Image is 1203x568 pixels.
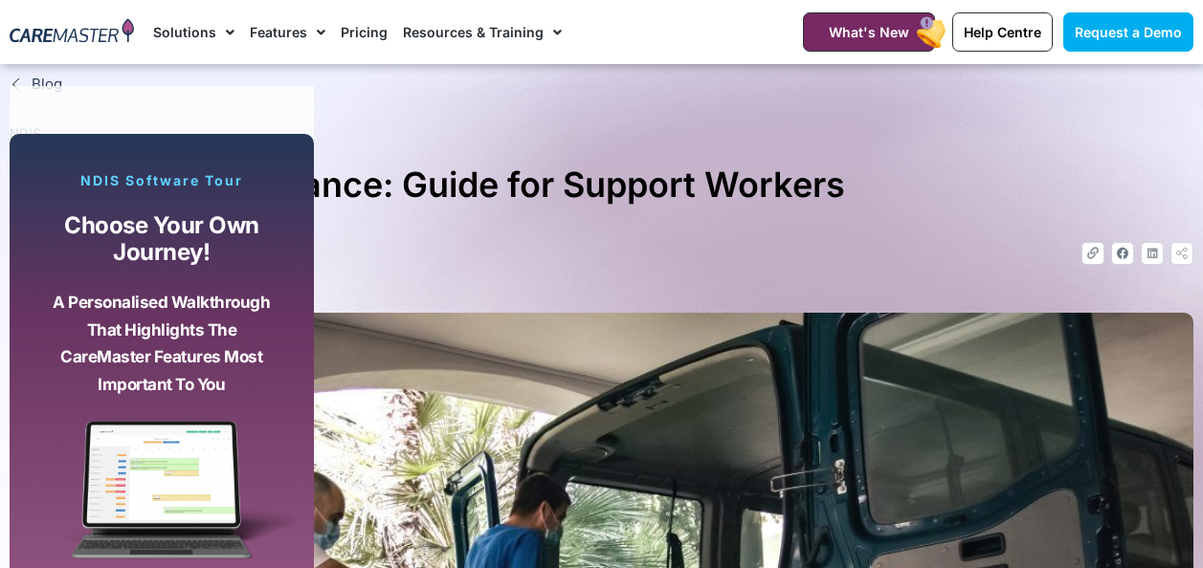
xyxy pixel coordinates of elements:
[10,18,134,46] img: CareMaster Logo
[964,24,1041,40] span: Help Centre
[43,289,280,398] p: A personalised walkthrough that highlights the CareMaster features most important to you
[10,157,1193,213] h1: NDIS Travel Allowance: Guide for Support Workers
[952,12,1053,52] a: Help Centre
[10,74,1193,96] a: Blog
[27,74,62,96] span: Blog
[803,12,935,52] a: What's New
[1075,24,1182,40] span: Request a Demo
[829,24,909,40] span: What's New
[29,172,295,189] p: NDIS Software Tour
[1063,12,1193,52] a: Request a Demo
[43,212,280,267] p: Choose your own journey!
